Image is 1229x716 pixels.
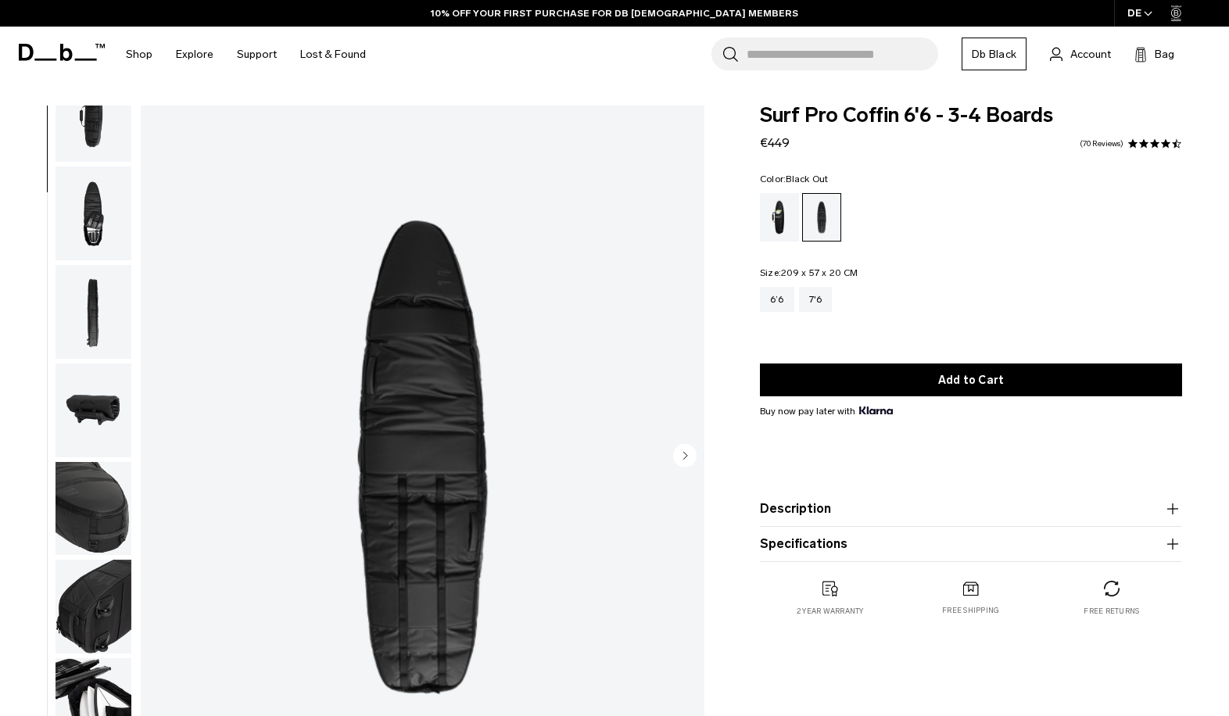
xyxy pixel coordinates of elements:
span: Buy now pay later with [760,404,893,418]
img: {"height" => 20, "alt" => "Klarna"} [859,406,893,414]
button: Add to Cart [760,363,1182,396]
button: Specifications [760,535,1182,553]
span: Surf Pro Coffin 6'6 - 3-4 Boards [760,106,1182,126]
legend: Color: [760,174,829,184]
a: 10% OFF YOUR FIRST PURCHASE FOR DB [DEMOGRAPHIC_DATA] MEMBERS [431,6,798,20]
button: Surf Pro Coffin 6'6 - 3-4 Boards [55,68,132,163]
span: Bag [1155,46,1174,63]
button: Description [760,499,1182,518]
nav: Main Navigation [114,27,378,82]
a: 7'6 [799,287,833,312]
img: Surf Pro Coffin 6'6 - 3-4 Boards [56,265,131,359]
button: Surf Pro Coffin 6'6 - 3-4 Boards [55,363,132,458]
button: Bag [1134,45,1174,63]
button: Surf Pro Coffin 6'6 - 3-4 Boards [55,264,132,360]
button: Surf Pro Coffin 6'6 - 3-4 Boards [55,166,132,261]
button: Surf Pro Coffin 6'6 - 3-4 Boards [55,461,132,557]
a: Lost & Found [300,27,366,82]
legend: Size: [760,268,858,277]
span: Black Out [786,174,828,184]
a: 70 reviews [1080,140,1123,148]
img: Surf Pro Coffin 6'6 - 3-4 Boards [56,363,131,457]
a: Shop [126,27,152,82]
span: Account [1070,46,1111,63]
img: Surf Pro Coffin 6'6 - 3-4 Boards [56,462,131,556]
button: Surf Pro Coffin 6'6 - 3-4 Boards [55,559,132,654]
a: Account [1050,45,1111,63]
a: 6’6 [760,287,794,312]
a: Db x New Amsterdam Surf Association [760,193,799,242]
a: Black Out [802,193,841,242]
img: Surf Pro Coffin 6'6 - 3-4 Boards [56,69,131,163]
img: Surf Pro Coffin 6'6 - 3-4 Boards [56,166,131,260]
p: Free shipping [942,605,999,616]
a: Explore [176,27,213,82]
p: 2 year warranty [797,606,864,617]
span: 209 x 57 x 20 CM [781,267,858,278]
span: €449 [760,135,790,150]
a: Support [237,27,277,82]
button: Next slide [673,444,697,471]
p: Free returns [1084,606,1139,617]
a: Db Black [962,38,1027,70]
img: Surf Pro Coffin 6'6 - 3-4 Boards [56,560,131,653]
